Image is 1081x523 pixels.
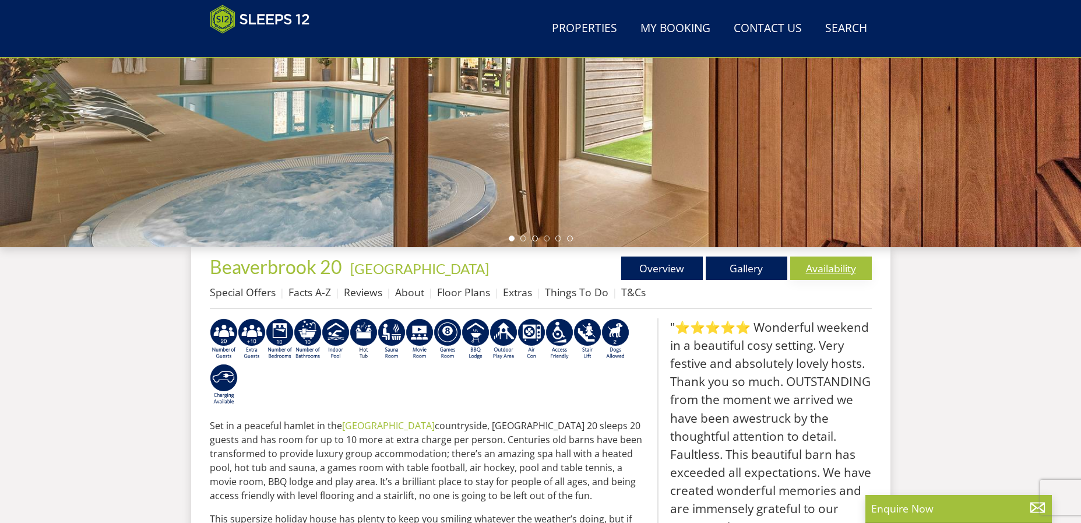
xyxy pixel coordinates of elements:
img: AD_4nXei2dp4L7_L8OvME76Xy1PUX32_NMHbHVSts-g-ZAVb8bILrMcUKZI2vRNdEqfWP017x6NFeUMZMqnp0JYknAB97-jDN... [322,318,350,360]
a: T&Cs [621,285,646,299]
a: Contact Us [729,16,807,42]
img: AD_4nXe3VD57-M2p5iq4fHgs6WJFzKj8B0b3RcPFe5LKK9rgeZlFmFoaMJPsJOOJzc7Q6RMFEqsjIZ5qfEJu1txG3QLmI_2ZW... [545,318,573,360]
a: Properties [547,16,622,42]
p: Enquire Now [871,501,1046,516]
a: Facts A-Z [288,285,331,299]
img: AD_4nXe1hmHv4RwFZmJZoT7PU21_UdiT1KgGPh4q8mnJRrwVib1rpNG3PULgXhEdpKr8nEJZIBXjOu5x_-RPAN_1kgJuQCgcO... [210,318,238,360]
a: [GEOGRAPHIC_DATA] [350,260,489,277]
img: Sleeps 12 [210,5,310,34]
img: AD_4nXdjbGEeivCGLLmyT_JEP7bTfXsjgyLfnLszUAQeQ4RcokDYHVBt5R8-zTDbAVICNoGv1Dwc3nsbUb1qR6CAkrbZUeZBN... [378,318,406,360]
a: Things To Do [545,285,608,299]
img: AD_4nXcnT2OPG21WxYUhsl9q61n1KejP7Pk9ESVM9x9VetD-X_UXXoxAKaMRZGYNcSGiAsmGyKm0QlThER1osyFXNLmuYOVBV... [210,364,238,406]
span: Beaverbrook 20 [210,255,342,278]
a: Extras [503,285,532,299]
img: AD_4nXfDO4U1OSapPhJPVoI-wGywE1bp9_AbgJNbhHjjO3uJ67QxWqFxtKMUxE6_6QvFb5ierIngYkq3fPhxD4ngXginNLli2... [238,318,266,360]
img: AD_4nXdrZMsjcYNLGsKuA84hRzvIbesVCpXJ0qqnwZoX5ch9Zjv73tWe4fnFRs2gJ9dSiUubhZXckSJX_mqrZBmYExREIfryF... [434,318,462,360]
p: Set in a peaceful hamlet in the countryside, [GEOGRAPHIC_DATA] 20 sleeps 20 guests and has room f... [210,419,648,503]
img: AD_4nXfvn8RXFi48Si5WD_ef5izgnipSIXhRnV2E_jgdafhtv5bNmI08a5B0Z5Dh6wygAtJ5Dbjjt2cCuRgwHFAEvQBwYj91q... [294,318,322,360]
a: Search [821,16,872,42]
a: Special Offers [210,285,276,299]
img: AD_4nXcpX5uDwed6-YChlrI2BYOgXwgg3aqYHOhRm0XfZB-YtQW2NrmeCr45vGAfVKUq4uWnc59ZmEsEzoF5o39EWARlT1ewO... [350,318,378,360]
img: AD_4nXfZxIz6BQB9SA1qRR_TR-5tIV0ZeFY52bfSYUXaQTY3KXVpPtuuoZT3Ql3RNthdyy4xCUoonkMKBfRi__QKbC4gcM_TO... [266,318,294,360]
img: AD_4nXfjdDqPkGBf7Vpi6H87bmAUe5GYCbodrAbU4sf37YN55BCjSXGx5ZgBV7Vb9EJZsXiNVuyAiuJUB3WVt-w9eJ0vaBcHg... [490,318,517,360]
a: [GEOGRAPHIC_DATA] [342,419,435,432]
a: About [395,285,424,299]
a: Availability [790,257,872,280]
a: Overview [621,257,703,280]
span: - [346,260,489,277]
a: My Booking [636,16,715,42]
a: Gallery [706,257,787,280]
img: AD_4nXcMx2CE34V8zJUSEa4yj9Pppk-n32tBXeIdXm2A2oX1xZoj8zz1pCuMiQujsiKLZDhbHnQsaZvA37aEfuFKITYDwIrZv... [406,318,434,360]
iframe: Customer reviews powered by Trustpilot [204,41,326,51]
a: Reviews [344,285,382,299]
a: Floor Plans [437,285,490,299]
img: AD_4nXdwraYVZ2fjjsozJ3MSjHzNlKXAQZMDIkuwYpBVn5DeKQ0F0MOgTPfN16CdbbfyNhSuQE5uMlSrE798PV2cbmCW5jN9_... [517,318,545,360]
img: AD_4nXfdu1WaBqbCvRx5dFd3XGC71CFesPHPPZknGuZzXQvBzugmLudJYyY22b9IpSVlKbnRjXo7AJLKEyhYodtd_Fvedgm5q... [462,318,490,360]
img: AD_4nXe7_8LrJK20fD9VNWAdfykBvHkWcczWBt5QOadXbvIwJqtaRaRf-iI0SeDpMmH1MdC9T1Vy22FMXzzjMAvSuTB5cJ7z5... [601,318,629,360]
img: AD_4nXeNuZ_RiRi883_nkolMQv9HCerd22NI0v1hHLGItzVV83AiNu4h--QJwUvANPnw_Sp7q9QsgAklTwjKkl_lqMaKwvT9Z... [573,318,601,360]
a: Beaverbrook 20 [210,255,346,278]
